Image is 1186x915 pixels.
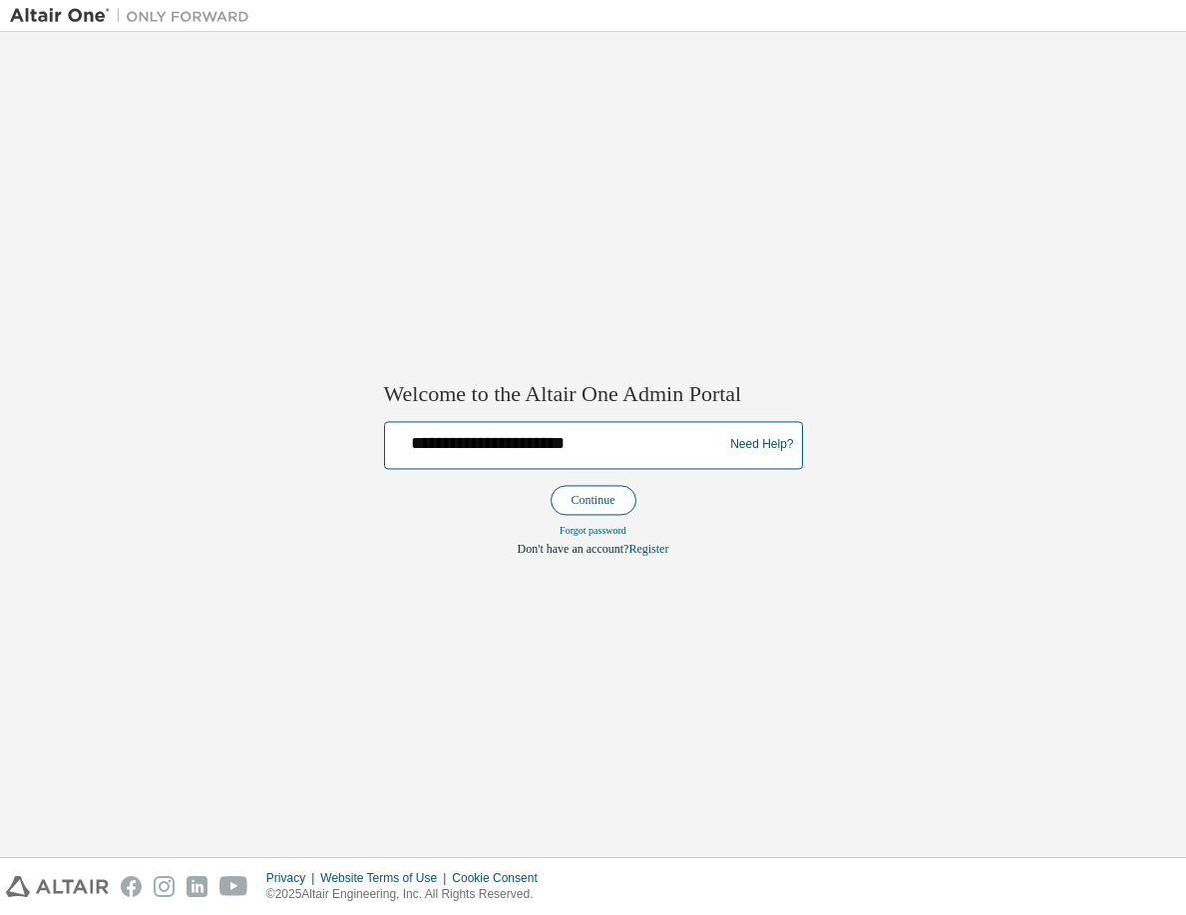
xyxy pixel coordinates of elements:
img: linkedin.svg [187,876,207,897]
h2: Welcome to the Altair One Admin Portal [384,381,803,409]
button: Continue [551,485,636,515]
span: Don't have an account? [518,542,629,556]
img: Altair One [10,6,259,26]
p: © 2025 Altair Engineering, Inc. All Rights Reserved. [266,886,550,903]
img: instagram.svg [154,876,175,897]
a: Need Help? [730,445,793,446]
a: Register [628,542,668,556]
div: Website Terms of Use [320,870,452,886]
img: youtube.svg [219,876,248,897]
div: Cookie Consent [452,870,549,886]
img: altair_logo.svg [6,876,109,897]
a: Forgot password [560,525,626,536]
img: facebook.svg [121,876,142,897]
div: Privacy [266,870,320,886]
